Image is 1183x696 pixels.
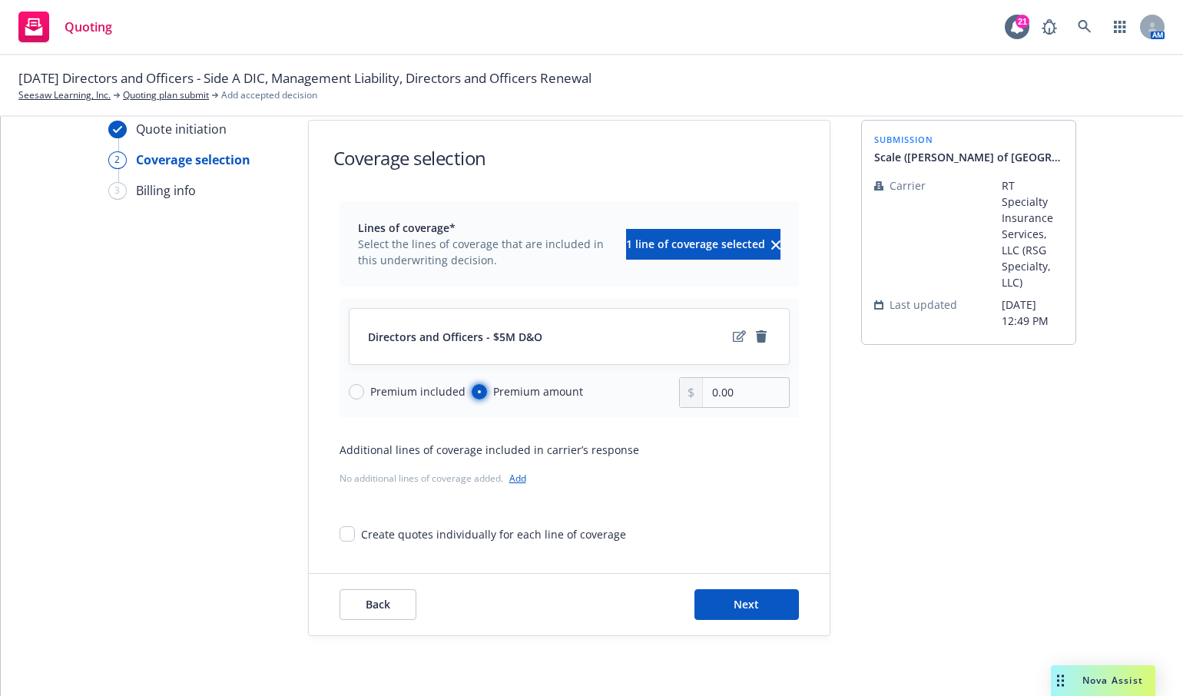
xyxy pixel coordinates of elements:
[752,327,770,346] a: remove
[358,220,617,236] span: Lines of coverage*
[221,88,317,102] span: Add accepted decision
[1051,665,1070,696] div: Drag to move
[472,384,487,399] input: Premium amount
[1034,12,1065,42] a: Report a Bug
[626,237,765,251] span: 1 line of coverage selected
[136,151,250,169] div: Coverage selection
[18,88,111,102] a: Seesaw Learning, Inc.
[333,145,486,171] h1: Coverage selection
[509,472,526,485] a: Add
[108,151,127,169] div: 2
[1002,177,1063,290] span: RT Specialty Insurance Services, LLC (RSG Specialty, LLC)
[1051,665,1155,696] button: Nova Assist
[890,177,926,194] span: Carrier
[136,181,196,200] div: Billing info
[703,378,788,407] input: 0.00
[368,329,542,345] span: Directors and Officers - $5M D&O
[370,383,466,399] span: Premium included
[136,120,227,138] div: Quote initiation
[874,133,1063,146] span: submission
[349,384,364,399] input: Premium included
[123,88,209,102] a: Quoting plan submit
[626,229,780,260] button: 1 line of coverage selectedclear selection
[12,5,118,48] a: Quoting
[731,327,749,346] a: edit
[890,297,957,313] span: Last updated
[340,470,799,486] div: No additional lines of coverage added.
[1105,12,1135,42] a: Switch app
[493,383,583,399] span: Premium amount
[771,240,780,250] svg: clear selection
[18,68,591,88] span: [DATE] Directors and Officers - Side A DIC, Management Liability, Directors and Officers Renewal
[340,442,799,458] div: Additional lines of coverage included in carrier’s response
[366,597,390,611] span: Back
[108,182,127,200] div: 3
[734,597,759,611] span: Next
[1082,674,1143,687] span: Nova Assist
[1002,297,1063,329] span: [DATE] 12:49 PM
[361,526,626,542] div: Create quotes individually for each line of coverage
[65,21,112,33] span: Quoting
[1016,15,1029,28] div: 21
[358,236,617,268] span: Select the lines of coverage that are included in this underwriting decision.
[874,149,1063,165] span: Scale ([PERSON_NAME] of [GEOGRAPHIC_DATA])
[694,589,799,620] button: Next
[340,589,416,620] button: Back
[1069,12,1100,42] a: Search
